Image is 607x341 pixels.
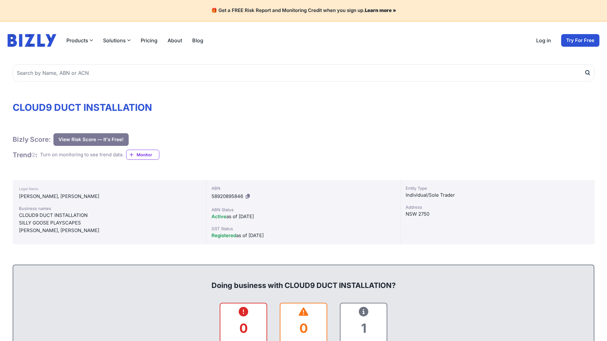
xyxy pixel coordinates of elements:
div: Entity Type [406,185,589,191]
div: 0 [225,315,261,341]
div: GST Status [212,225,395,232]
div: Individual/Sole Trader [406,191,589,199]
span: Registered [212,232,236,238]
div: [PERSON_NAME], [PERSON_NAME] [19,227,200,234]
div: ABN Status [212,206,395,213]
h4: 🎁 Get a FREE Risk Report and Monitoring Credit when you sign up. [8,8,599,14]
a: Blog [192,37,203,44]
div: Legal Name [19,185,200,193]
a: Monitor [126,150,159,160]
div: Address [406,204,589,210]
a: Log in [536,37,551,44]
div: [PERSON_NAME], [PERSON_NAME] [19,193,200,200]
a: Learn more » [365,7,396,13]
a: About [168,37,182,44]
div: 0 [285,315,322,341]
div: Doing business with CLOUD9 DUCT INSTALLATION? [20,270,587,290]
button: Products [66,37,93,44]
h1: CLOUD9 DUCT INSTALLATION [13,102,594,113]
button: Solutions [103,37,131,44]
div: 1 [346,315,382,341]
a: Try For Free [561,34,599,47]
div: as of [DATE] [212,232,395,239]
h1: Trend : [13,151,38,159]
span: Active [212,213,226,219]
button: View Risk Score — It's Free! [53,133,129,146]
div: SILLY GOOSE PLAYSCAPES [19,219,200,227]
input: Search by Name, ABN or ACN [13,64,594,81]
h1: Bizly Score: [13,135,51,144]
div: Business names [19,205,200,212]
div: as of [DATE] [212,213,395,220]
div: ABN [212,185,395,191]
div: Turn on monitoring to see trend data. [40,151,124,159]
span: 58920895846 [212,193,243,199]
div: CLOUD9 DUCT INSTALLATION [19,212,200,219]
a: Pricing [141,37,157,44]
span: Monitor [137,152,159,158]
div: NSW 2750 [406,210,589,218]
